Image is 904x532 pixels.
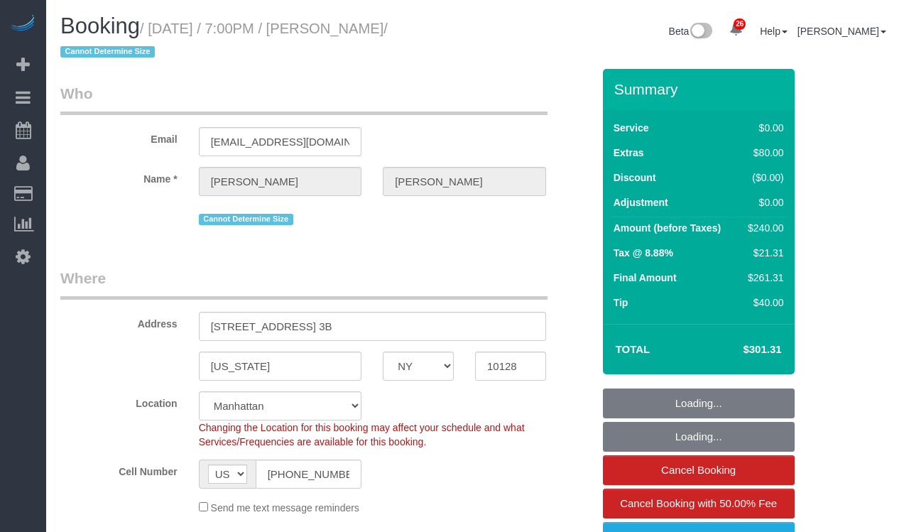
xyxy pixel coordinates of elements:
[614,195,668,210] label: Adjustment
[669,26,713,37] a: Beta
[60,46,155,58] span: Cannot Determine Size
[689,23,712,41] img: New interface
[60,13,140,38] span: Booking
[700,344,781,356] h4: $301.31
[742,195,783,210] div: $0.00
[742,121,783,135] div: $0.00
[199,422,525,447] span: Changing the Location for this booking may affect your schedule and what Services/Frequencies are...
[614,146,644,160] label: Extras
[614,246,673,260] label: Tax @ 8.88%
[614,81,788,97] h3: Summary
[742,221,783,235] div: $240.00
[60,268,548,300] legend: Where
[60,83,548,115] legend: Who
[614,271,677,285] label: Final Amount
[50,312,188,331] label: Address
[9,14,37,34] img: Automaid Logo
[614,121,649,135] label: Service
[50,167,188,186] label: Name *
[199,167,362,196] input: First Name
[383,167,546,196] input: Last Name
[620,497,777,509] span: Cancel Booking with 50.00% Fee
[742,146,783,160] div: $80.00
[614,170,656,185] label: Discount
[256,460,362,489] input: Cell Number
[760,26,788,37] a: Help
[742,170,783,185] div: ($0.00)
[60,21,388,60] small: / [DATE] / 7:00PM / [PERSON_NAME]
[734,18,746,30] span: 26
[475,352,546,381] input: Zip Code
[50,460,188,479] label: Cell Number
[797,26,886,37] a: [PERSON_NAME]
[603,455,795,485] a: Cancel Booking
[199,127,362,156] input: Email
[603,489,795,519] a: Cancel Booking with 50.00% Fee
[722,14,750,45] a: 26
[614,295,628,310] label: Tip
[616,343,650,355] strong: Total
[199,352,362,381] input: City
[199,214,293,225] span: Cannot Determine Size
[742,295,783,310] div: $40.00
[211,502,359,514] span: Send me text message reminders
[50,127,188,146] label: Email
[742,271,783,285] div: $261.31
[50,391,188,411] label: Location
[742,246,783,260] div: $21.31
[60,21,388,60] span: /
[614,221,721,235] label: Amount (before Taxes)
